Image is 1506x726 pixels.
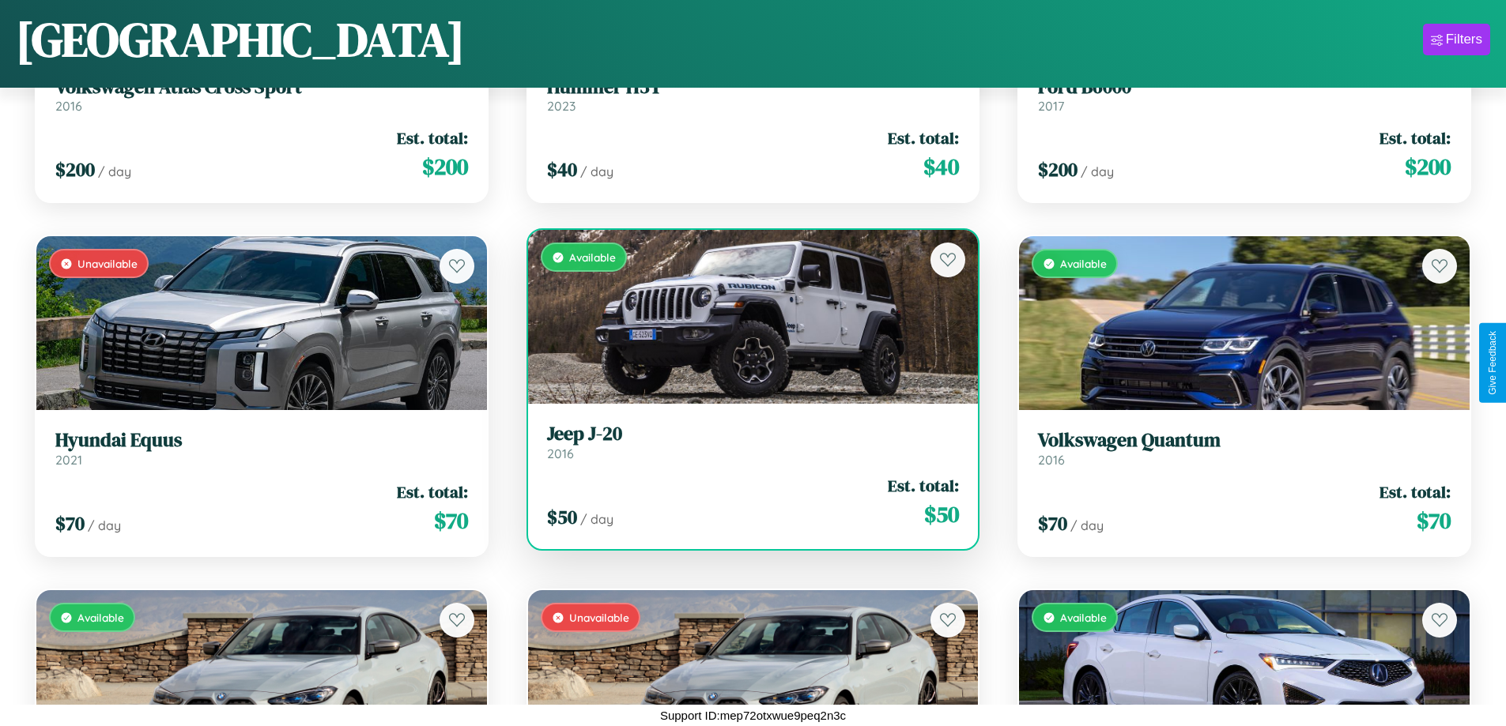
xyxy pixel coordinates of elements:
[1380,480,1451,503] span: Est. total:
[1081,164,1114,179] span: / day
[55,76,468,99] h3: Volkswagen Atlas Cross Sport
[547,76,960,115] a: Hummer H3T2023
[1060,257,1107,270] span: Available
[55,156,95,182] span: $ 200
[547,98,576,114] span: 2023
[77,611,124,624] span: Available
[1423,24,1490,55] button: Filters
[1417,505,1451,536] span: $ 70
[1038,452,1065,468] span: 2016
[923,151,959,182] span: $ 40
[55,98,82,114] span: 2016
[1487,331,1498,395] div: Give Feedback
[1038,429,1451,452] h3: Volkswagen Quantum
[1380,126,1451,149] span: Est. total:
[569,611,629,624] span: Unavailable
[547,423,960,446] h3: Jeep J-20
[1446,32,1482,47] div: Filters
[77,257,138,270] span: Unavailable
[55,76,468,115] a: Volkswagen Atlas Cross Sport2016
[422,151,468,182] span: $ 200
[55,429,468,452] h3: Hyundai Equus
[1070,517,1104,533] span: / day
[547,504,577,530] span: $ 50
[888,126,959,149] span: Est. total:
[434,505,468,536] span: $ 70
[580,164,613,179] span: / day
[55,429,468,468] a: Hyundai Equus2021
[547,423,960,461] a: Jeep J-202016
[88,517,121,533] span: / day
[1405,151,1451,182] span: $ 200
[55,452,82,468] span: 2021
[924,498,959,530] span: $ 50
[888,474,959,497] span: Est. total:
[547,446,574,461] span: 2016
[98,164,131,179] span: / day
[547,156,577,182] span: $ 40
[1060,611,1107,624] span: Available
[1038,429,1451,468] a: Volkswagen Quantum2016
[1038,76,1451,115] a: Ford B60002017
[55,510,85,536] span: $ 70
[1038,510,1067,536] span: $ 70
[580,511,613,527] span: / day
[397,480,468,503] span: Est. total:
[16,7,465,72] h1: [GEOGRAPHIC_DATA]
[397,126,468,149] span: Est. total:
[660,705,846,726] p: Support ID: mep72otxwue9peq2n3c
[1038,98,1064,114] span: 2017
[569,250,616,264] span: Available
[1038,156,1078,182] span: $ 200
